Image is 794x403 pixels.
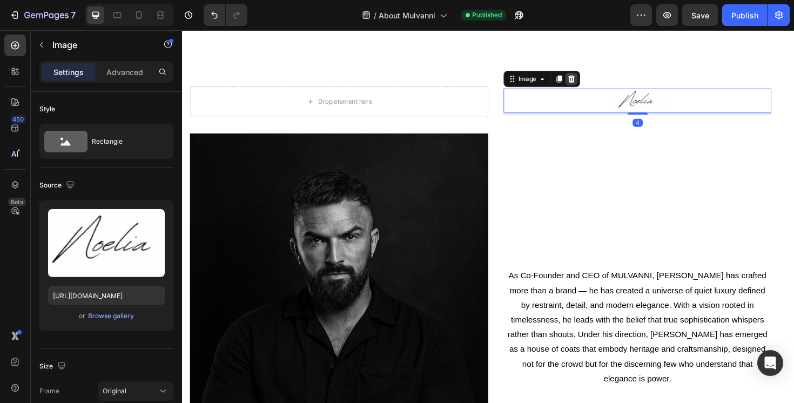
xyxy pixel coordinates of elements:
[691,11,709,20] span: Save
[682,4,718,26] button: Save
[8,198,26,206] div: Beta
[48,209,165,277] img: preview-image
[88,311,134,321] div: Browse gallery
[39,386,59,396] label: Frame
[106,66,143,78] p: Advanced
[53,66,84,78] p: Settings
[79,310,85,323] span: or
[39,178,77,193] div: Source
[472,10,502,20] span: Published
[92,129,158,154] div: Rectangle
[374,10,376,21] span: /
[477,93,488,102] div: 4
[39,104,55,114] div: Style
[731,10,758,21] div: Publish
[98,381,173,401] button: Original
[71,9,76,22] p: 7
[52,38,144,51] p: Image
[39,359,68,374] div: Size
[722,4,768,26] button: Publish
[757,350,783,376] div: Open Intercom Messenger
[10,115,26,124] div: 450
[354,46,377,56] div: Image
[450,62,515,87] img: Alt Image
[103,386,126,396] span: Original
[204,4,247,26] div: Undo/Redo
[88,311,134,321] button: Browse gallery
[182,30,794,403] iframe: Design area
[379,10,435,21] span: About Mulvanni
[4,4,80,26] button: 7
[345,255,620,373] span: As Co-Founder and CEO of MULVANNI, [PERSON_NAME] has crafted more than a brand — he has created a...
[48,286,165,305] input: https://example.com/image.jpg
